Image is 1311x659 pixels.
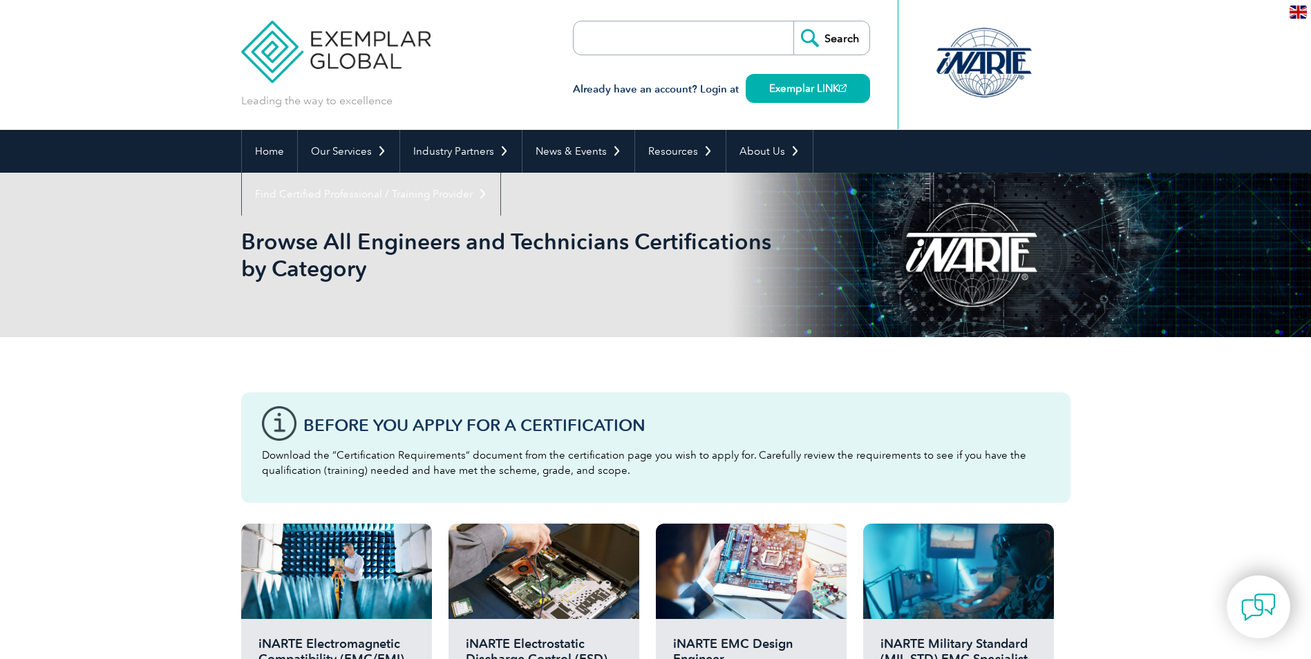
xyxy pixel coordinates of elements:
a: Industry Partners [400,130,522,173]
a: Home [242,130,297,173]
h1: Browse All Engineers and Technicians Certifications by Category [241,228,772,282]
a: Find Certified Professional / Training Provider [242,173,500,216]
a: Resources [635,130,726,173]
a: News & Events [522,130,634,173]
a: About Us [726,130,813,173]
a: Exemplar LINK [746,74,870,103]
a: Our Services [298,130,399,173]
img: open_square.png [839,84,847,92]
img: en [1290,6,1307,19]
p: Download the “Certification Requirements” document from the certification page you wish to apply ... [262,448,1050,478]
img: contact-chat.png [1241,590,1276,624]
h3: Before You Apply For a Certification [303,417,1050,434]
input: Search [793,21,869,55]
p: Leading the way to excellence [241,93,393,108]
h3: Already have an account? Login at [573,81,870,98]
